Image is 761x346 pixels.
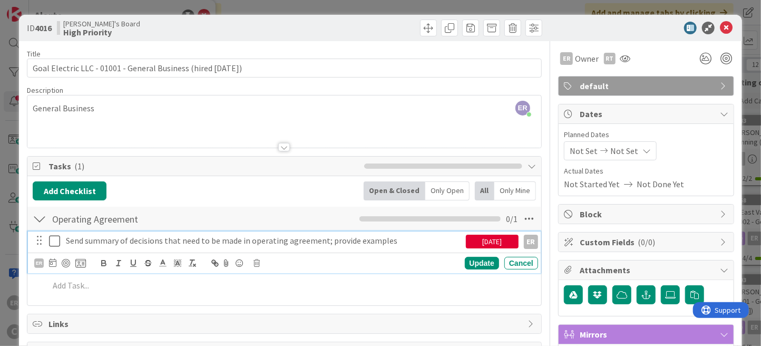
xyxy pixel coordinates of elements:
div: Only Mine [494,181,536,200]
span: ( 0/0 ) [638,237,655,247]
input: Add Checklist... [48,209,265,228]
span: Support [22,2,48,14]
span: Description [27,85,63,95]
b: 4016 [35,23,52,33]
div: Cancel [504,257,538,270]
div: RT [604,53,616,64]
p: General Business [33,102,536,114]
div: Only Open [425,181,470,200]
p: Send summary of decisions that need to be made in operating agreement; provide examples [66,235,461,247]
span: Not Started Yet [564,178,620,190]
span: Custom Fields [580,236,715,248]
span: Attachments [580,264,715,276]
div: ER [524,235,538,249]
div: All [475,181,494,200]
div: Open & Closed [364,181,425,200]
input: type card name here... [27,59,542,78]
span: Not Done Yet [637,178,684,190]
div: ER [560,52,573,65]
span: ID [27,22,52,34]
span: Planned Dates [564,129,728,140]
span: Mirrors [580,328,715,341]
span: Dates [580,108,715,120]
span: [PERSON_NAME]'s Board [63,20,140,28]
span: Not Set [610,145,638,157]
div: Update [465,257,499,270]
button: Add Checklist [33,181,106,200]
span: 0 / 1 [506,213,518,225]
span: Actual Dates [564,166,728,177]
span: Tasks [48,160,359,172]
div: ER [34,258,44,268]
span: Block [580,208,715,220]
label: Title [27,49,41,59]
span: Not Set [570,145,598,157]
span: ER [515,101,530,116]
span: ( 1 ) [74,161,84,171]
div: [DATE] [466,235,519,248]
b: High Priority [63,28,140,36]
span: Owner [575,52,599,65]
span: default [580,80,715,92]
span: Links [48,318,522,330]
